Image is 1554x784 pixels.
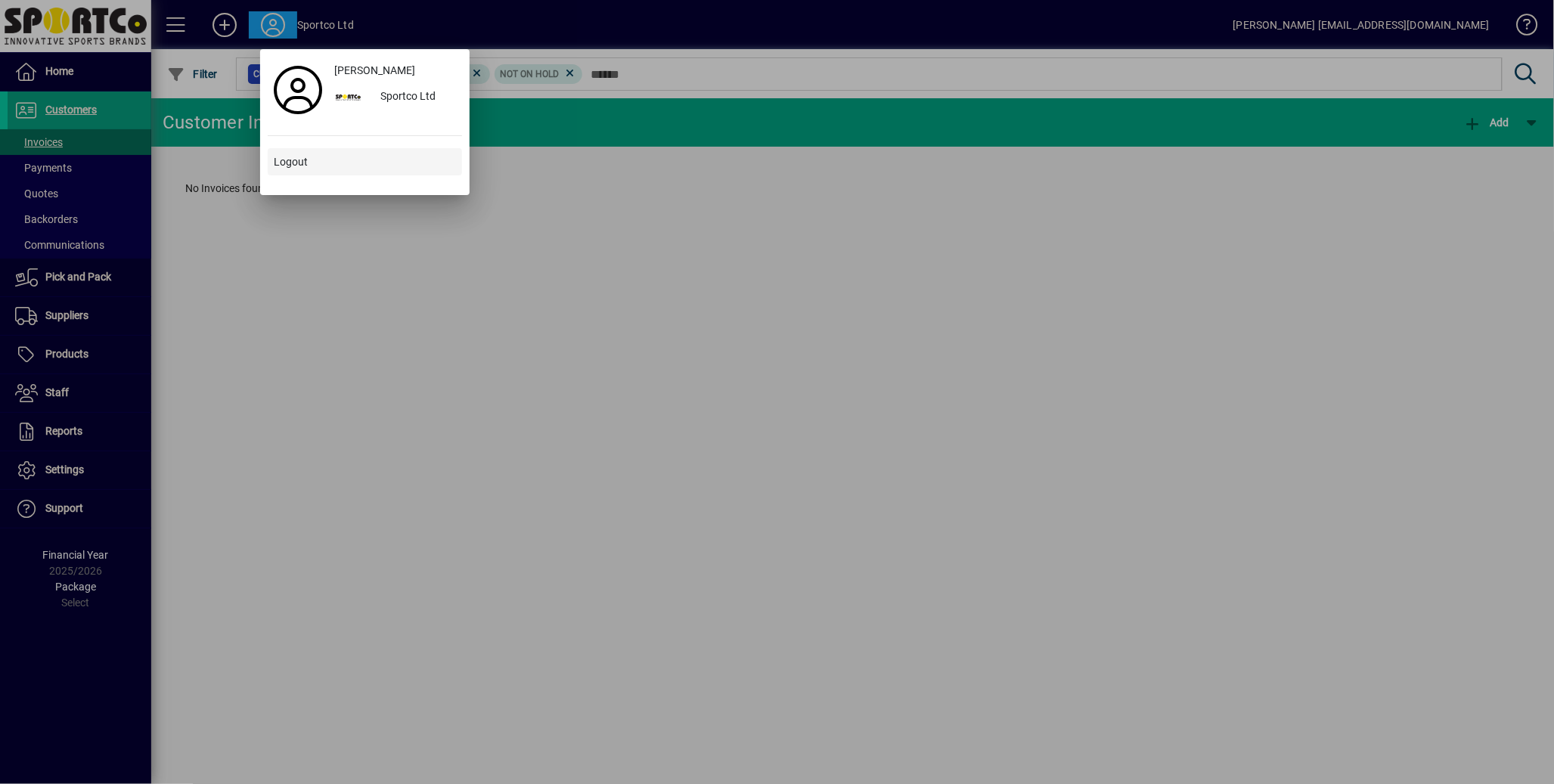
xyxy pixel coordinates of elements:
[274,154,308,170] span: Logout
[268,76,328,104] a: Profile
[334,63,415,79] span: [PERSON_NAME]
[268,148,462,175] button: Logout
[368,84,462,111] div: Sportco Ltd
[328,84,462,111] button: Sportco Ltd
[328,57,462,84] a: [PERSON_NAME]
